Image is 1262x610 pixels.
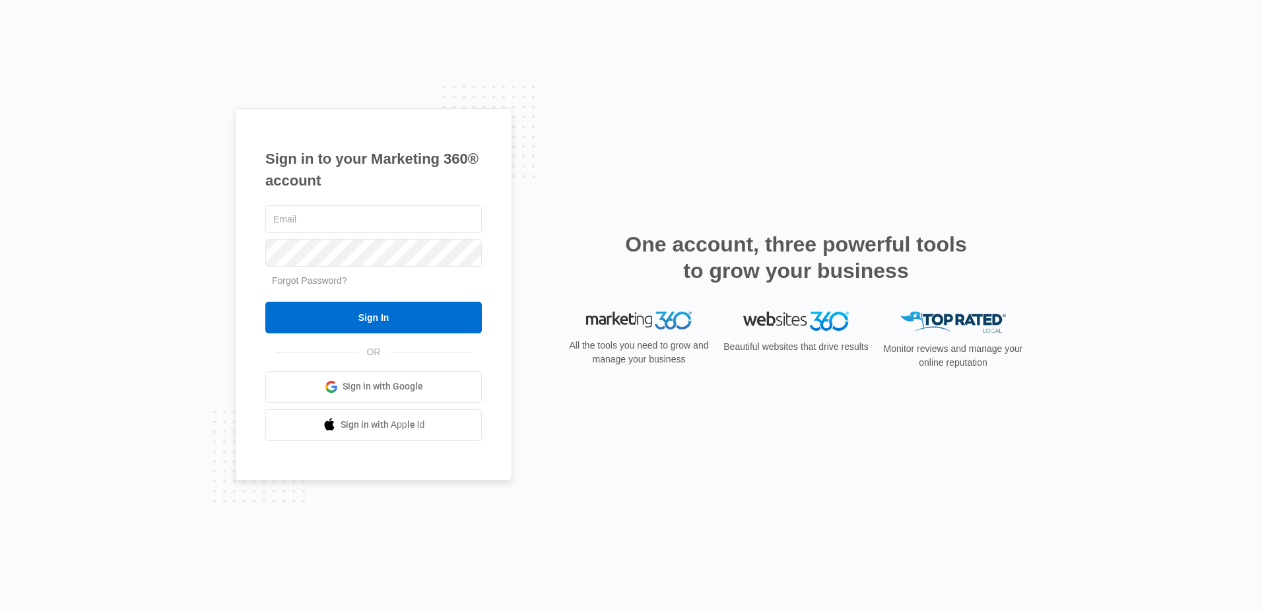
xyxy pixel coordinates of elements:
[343,380,423,393] span: Sign in with Google
[265,148,482,191] h1: Sign in to your Marketing 360® account
[265,302,482,333] input: Sign In
[879,342,1027,370] p: Monitor reviews and manage your online reputation
[341,418,425,432] span: Sign in with Apple Id
[743,312,849,331] img: Websites 360
[265,205,482,233] input: Email
[586,312,692,330] img: Marketing 360
[565,339,713,366] p: All the tools you need to grow and manage your business
[722,340,870,354] p: Beautiful websites that drive results
[265,371,482,403] a: Sign in with Google
[358,345,390,359] span: OR
[265,409,482,441] a: Sign in with Apple Id
[272,275,347,286] a: Forgot Password?
[900,312,1006,333] img: Top Rated Local
[621,231,971,284] h2: One account, three powerful tools to grow your business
